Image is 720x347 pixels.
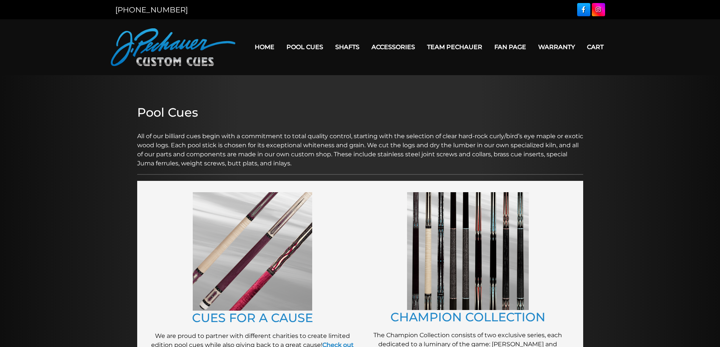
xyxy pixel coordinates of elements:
[137,123,583,168] p: All of our billiard cues begin with a commitment to total quality control, starting with the sele...
[488,37,532,57] a: Fan Page
[115,5,188,14] a: [PHONE_NUMBER]
[365,37,421,57] a: Accessories
[111,28,235,66] img: Pechauer Custom Cues
[581,37,610,57] a: Cart
[421,37,488,57] a: Team Pechauer
[249,37,280,57] a: Home
[137,105,583,120] h2: Pool Cues
[390,310,545,324] a: CHAMPION COLLECTION
[280,37,329,57] a: Pool Cues
[532,37,581,57] a: Warranty
[329,37,365,57] a: Shafts
[192,310,313,325] a: CUES FOR A CAUSE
